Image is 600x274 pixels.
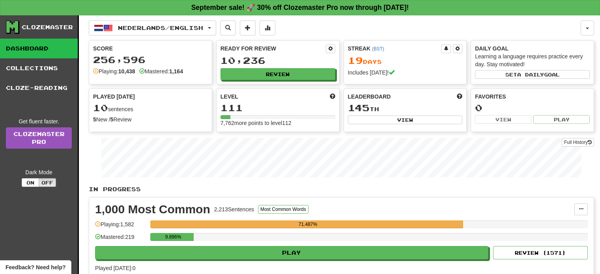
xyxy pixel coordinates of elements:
button: View [475,115,531,124]
a: ClozemasterPro [6,127,72,149]
div: Includes [DATE]! [348,69,463,76]
button: View [348,116,463,124]
button: Review [221,68,335,80]
button: Review (1571) [493,246,588,259]
span: 10 [93,102,108,113]
span: Played [DATE] [93,93,135,101]
button: Off [39,178,56,187]
div: Mastered: 219 [95,233,146,246]
span: Open feedback widget [6,263,65,271]
button: More stats [260,21,275,35]
div: Favorites [475,93,590,101]
div: Ready for Review [221,45,326,52]
button: On [22,178,39,187]
div: 71.487% [153,220,463,228]
div: Score [93,45,208,52]
div: th [348,103,463,113]
span: Played [DATE]: 0 [95,265,135,271]
a: (BST) [372,46,384,52]
span: This week in points, UTC [457,93,462,101]
div: sentences [93,103,208,113]
button: Seta dailygoal [475,70,590,79]
p: In Progress [89,185,594,193]
div: 2,213 Sentences [214,205,254,213]
div: 256,596 [93,55,208,65]
div: 1,000 Most Common [95,203,210,215]
div: 10,236 [221,56,335,65]
div: Learning a language requires practice every day. Stay motivated! [475,52,590,68]
span: a daily [517,72,544,77]
div: 111 [221,103,335,113]
span: Level [221,93,238,101]
div: 9.896% [153,233,193,241]
strong: 10,438 [118,68,135,75]
div: New / Review [93,116,208,123]
span: 145 [348,102,370,113]
button: Nederlands/English [89,21,216,35]
div: Dark Mode [6,168,72,176]
span: Nederlands / English [118,24,203,31]
button: Add sentence to collection [240,21,256,35]
span: Leaderboard [348,93,391,101]
button: Full History [562,138,594,147]
strong: 5 [93,116,96,123]
div: Playing: 1,582 [95,220,146,233]
div: Streak [348,45,442,52]
button: Play [95,246,488,259]
strong: 5 [110,116,114,123]
button: Search sentences [220,21,236,35]
strong: September sale! 🚀 30% off Clozemaster Pro now through [DATE]! [191,4,409,11]
button: Most Common Words [258,205,308,214]
strong: 1,164 [169,68,183,75]
div: Playing: [93,67,135,75]
button: Play [533,115,590,124]
div: Mastered: [139,67,183,75]
span: Score more points to level up [330,93,335,101]
div: Get fluent faster. [6,117,72,125]
div: Day s [348,56,463,66]
div: 7,762 more points to level 112 [221,119,335,127]
div: 0 [475,103,590,113]
span: 19 [348,55,363,66]
div: Daily Goal [475,45,590,52]
div: Clozemaster [22,23,73,31]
